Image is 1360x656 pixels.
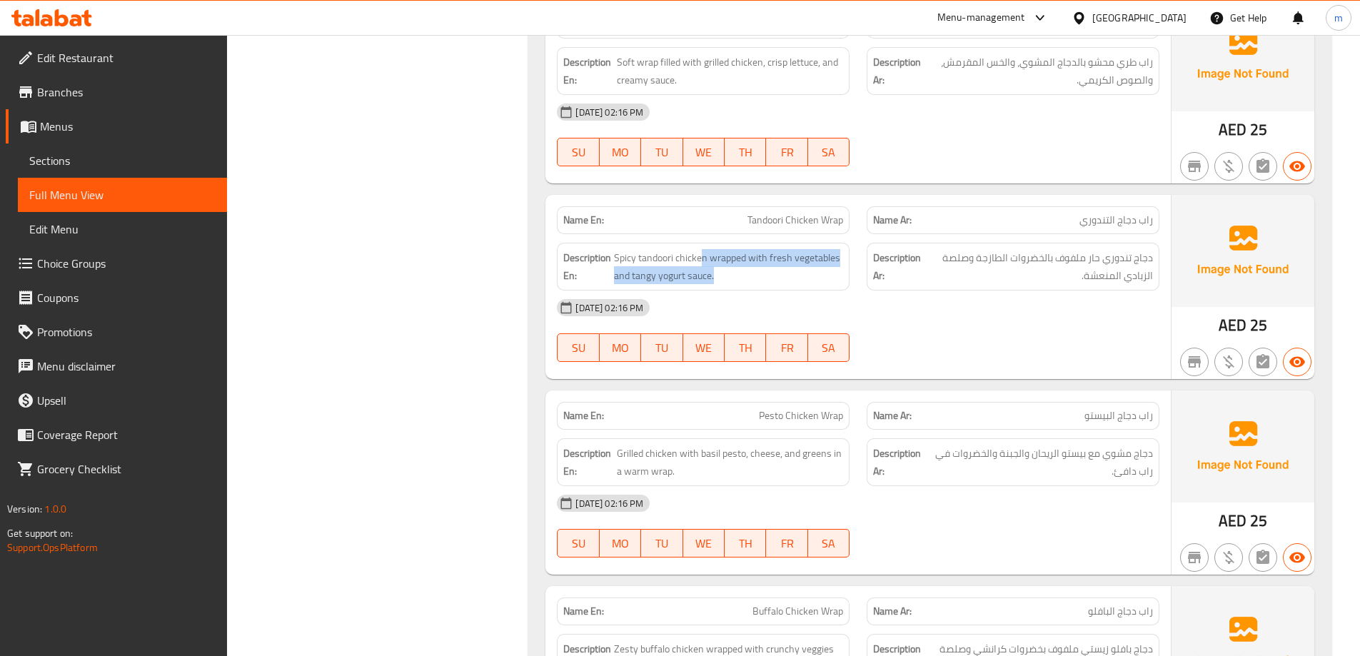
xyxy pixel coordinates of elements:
button: FR [766,529,807,557]
span: TH [730,533,760,554]
button: SU [557,333,599,362]
strong: Name En: [563,213,604,228]
span: Upsell [37,392,216,409]
span: [DATE] 02:16 PM [570,106,649,119]
span: FR [772,338,802,358]
button: SA [808,138,850,166]
button: SA [808,333,850,362]
strong: Name Ar: [873,604,912,619]
a: Coverage Report [6,418,227,452]
span: 25 [1250,507,1267,535]
span: WE [689,338,719,358]
span: Buffalo Chicken Wrap [752,604,843,619]
button: WE [683,529,725,557]
span: Menus [40,118,216,135]
strong: Description Ar: [873,54,922,89]
button: Purchased item [1214,543,1243,572]
button: Not has choices [1249,348,1277,376]
button: MO [600,138,641,166]
span: AED [1219,507,1246,535]
span: دجاج مشوي مع بيستو الريحان والجبنة والخضروات في راب دافئ. [929,445,1153,480]
span: Branches [37,84,216,101]
span: SA [814,142,844,163]
strong: Description En: [563,249,611,284]
button: Not has choices [1249,543,1277,572]
button: Purchased item [1214,348,1243,376]
a: Upsell [6,383,227,418]
span: SA [814,533,844,554]
span: TU [647,142,677,163]
span: Tandoori Chicken Wrap [747,213,843,228]
div: Menu-management [937,9,1025,26]
button: Not branch specific item [1180,348,1209,376]
a: Support.OpsPlatform [7,538,98,557]
button: SU [557,529,599,557]
a: Full Menu View [18,178,227,212]
span: Edit Menu [29,221,216,238]
button: WE [683,333,725,362]
span: Sections [29,152,216,169]
span: راب طري محشو بالدجاج المشوي، والخس المقرمش، والصوص الكريمي. [925,54,1153,89]
button: Not has choices [1249,152,1277,181]
span: Grocery Checklist [37,460,216,478]
a: Promotions [6,315,227,349]
strong: Description En: [563,54,614,89]
span: Full Menu View [29,186,216,203]
span: Grilled chicken with basil pesto, cheese, and greens in a warm wrap. [617,445,843,480]
strong: Name En: [563,604,604,619]
img: Ae5nvW7+0k+MAAAAAElFTkSuQmCC [1172,390,1314,502]
span: Coverage Report [37,426,216,443]
span: Get support on: [7,524,73,543]
span: Soft wrap filled with grilled chicken, crisp lettuce, and creamy sauce. [617,54,843,89]
span: Promotions [37,323,216,340]
button: Available [1283,348,1311,376]
span: AED [1219,311,1246,339]
a: Choice Groups [6,246,227,281]
span: AED [1219,116,1246,143]
button: FR [766,138,807,166]
span: Spicy tandoori chicken wrapped with fresh vegetables and tangy yogurt sauce. [614,249,843,284]
span: 25 [1250,116,1267,143]
a: Menus [6,109,227,143]
span: Coupons [37,289,216,306]
span: TU [647,338,677,358]
span: FR [772,142,802,163]
div: [GEOGRAPHIC_DATA] [1092,10,1187,26]
button: TU [641,138,682,166]
span: WE [689,142,719,163]
button: SU [557,138,599,166]
button: TH [725,333,766,362]
button: TH [725,138,766,166]
span: m [1334,10,1343,26]
span: Menu disclaimer [37,358,216,375]
strong: Name En: [563,408,604,423]
span: SA [814,338,844,358]
span: TU [647,533,677,554]
span: Edit Restaurant [37,49,216,66]
strong: Description En: [563,445,614,480]
button: Not branch specific item [1180,543,1209,572]
span: TH [730,338,760,358]
button: WE [683,138,725,166]
span: دجاج تندوري حار ملفوف بالخضروات الطازجة وصلصة الزبادي المنعشة. [925,249,1153,284]
img: Ae5nvW7+0k+MAAAAAElFTkSuQmCC [1172,195,1314,306]
span: [DATE] 02:16 PM [570,497,649,510]
span: [DATE] 02:16 PM [570,301,649,315]
span: SU [563,142,593,163]
span: MO [605,338,635,358]
span: WE [689,533,719,554]
span: 1.0.0 [44,500,66,518]
span: Version: [7,500,42,518]
span: Pesto Chicken Wrap [759,408,843,423]
a: Coupons [6,281,227,315]
span: MO [605,142,635,163]
button: SA [808,529,850,557]
a: Branches [6,75,227,109]
span: راب دجاج التندوري [1079,213,1153,228]
button: TU [641,529,682,557]
button: MO [600,529,641,557]
strong: Name Ar: [873,213,912,228]
a: Grocery Checklist [6,452,227,486]
span: FR [772,533,802,554]
a: Edit Restaurant [6,41,227,75]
